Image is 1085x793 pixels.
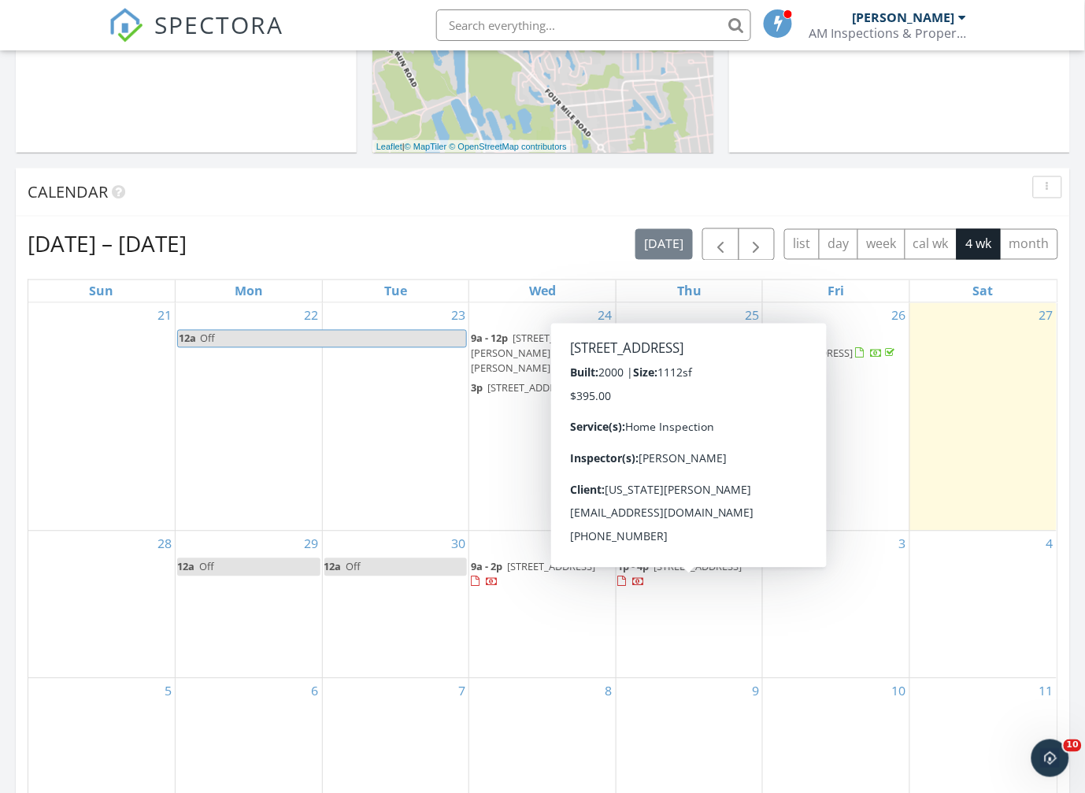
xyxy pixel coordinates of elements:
span: [STREET_ADDRESS] [765,346,853,361]
a: Go to October 11, 2025 [1036,679,1057,704]
a: Wednesday [526,280,559,302]
button: cal wk [905,229,958,260]
td: Go to September 25, 2025 [616,303,763,531]
span: 12a [324,560,342,574]
span: 10 [1064,739,1082,752]
a: 3p [STREET_ADDRESS] [471,380,614,398]
a: 1p - 4p [STREET_ADDRESS] [618,560,742,589]
button: list [784,229,820,260]
input: Search everything... [436,9,751,41]
a: Go to September 26, 2025 [889,303,909,328]
td: Go to October 4, 2025 [909,531,1057,678]
td: Go to September 27, 2025 [909,303,1057,531]
span: [STREET_ADDRESS] [654,560,742,574]
a: Go to October 9, 2025 [749,679,762,704]
a: Go to September 30, 2025 [448,532,468,557]
a: Go to September 24, 2025 [595,303,616,328]
span: [STREET_ADDRESS] [487,381,576,395]
a: Go to October 2, 2025 [749,532,762,557]
span: Off [640,332,655,346]
button: Previous [702,228,739,261]
td: Go to October 1, 2025 [469,531,617,678]
a: SPECTORA [109,21,283,54]
span: 3p [471,381,483,395]
a: Thursday [674,280,705,302]
a: Go to October 6, 2025 [309,679,322,704]
a: Saturday [970,280,997,302]
span: 9:30a - 2:30p [765,332,824,346]
a: Go to September 25, 2025 [742,303,762,328]
span: [STREET_ADDRESS][PERSON_NAME][PERSON_NAME] [471,332,601,376]
span: 1p - 4p [618,560,650,574]
a: 1p - 4p [STREET_ADDRESS] [618,558,761,592]
span: Calendar [28,181,108,202]
span: 9a - 2p [471,560,502,574]
td: Go to September 22, 2025 [176,303,323,531]
button: day [819,229,858,260]
a: © OpenStreetMap contributors [450,142,567,151]
div: AM Inspections & Property Services, LLC [809,25,966,41]
button: 4 wk [957,229,1001,260]
button: month [1000,229,1058,260]
span: 12a [618,332,635,346]
span: [STREET_ADDRESS] [618,365,706,380]
a: 9a - 2p [STREET_ADDRESS] [471,560,595,589]
a: 9a - 12p [STREET_ADDRESS][PERSON_NAME][PERSON_NAME] [471,332,601,376]
td: Go to September 29, 2025 [176,531,323,678]
a: Go to September 22, 2025 [302,303,322,328]
span: 12a [177,560,194,574]
a: Go to September 23, 2025 [448,303,468,328]
a: Tuesday [381,280,410,302]
a: Go to September 27, 2025 [1036,303,1057,328]
td: Go to September 21, 2025 [28,303,176,531]
a: 9a - 12p [STREET_ADDRESS][PERSON_NAME][PERSON_NAME] [471,330,614,380]
a: Leaflet [376,142,402,151]
a: Sunday [87,280,117,302]
span: Off [200,332,215,346]
td: Go to October 2, 2025 [616,531,763,678]
a: Go to September 28, 2025 [154,532,175,557]
a: © MapTiler [405,142,447,151]
h2: [DATE] – [DATE] [28,228,187,260]
a: Go to September 21, 2025 [154,303,175,328]
iframe: Intercom live chat [1031,739,1069,777]
a: Go to October 10, 2025 [889,679,909,704]
td: Go to October 3, 2025 [763,531,910,678]
td: Go to September 30, 2025 [322,531,469,678]
span: Off [199,560,214,574]
a: Go to October 4, 2025 [1043,532,1057,557]
a: 9:30a - 12:30p [STREET_ADDRESS] [618,350,751,380]
a: Go to September 29, 2025 [302,532,322,557]
td: Go to September 28, 2025 [28,531,176,678]
div: | [372,140,571,154]
a: 9:30a - 2:30p [STREET_ADDRESS] [765,330,908,364]
a: Go to October 3, 2025 [896,532,909,557]
a: 9:30a - 12:30p [STREET_ADDRESS] [618,349,761,383]
a: 9:30a - 2:30p [STREET_ADDRESS] [765,332,898,361]
td: Go to September 23, 2025 [322,303,469,531]
span: SPECTORA [154,8,283,41]
button: [DATE] [635,229,693,260]
span: [STREET_ADDRESS] [507,560,595,574]
a: 3p [STREET_ADDRESS] [471,381,605,395]
a: 9a - 2p [STREET_ADDRESS] [471,558,614,592]
button: week [857,229,905,260]
td: Go to September 24, 2025 [469,303,617,531]
div: [PERSON_NAME] [852,9,954,25]
a: Friday [825,280,848,302]
td: Go to September 26, 2025 [763,303,910,531]
a: Go to October 5, 2025 [161,679,175,704]
a: Go to October 8, 2025 [602,679,616,704]
a: Go to October 7, 2025 [455,679,468,704]
span: 9a - 12p [471,332,508,346]
span: 12a [178,331,197,347]
a: Monday [231,280,266,302]
span: 9:30a - 12:30p [618,350,683,365]
span: Off [346,560,361,574]
a: Go to October 1, 2025 [602,532,616,557]
button: Next [739,228,776,261]
img: The Best Home Inspection Software - Spectora [109,8,143,43]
